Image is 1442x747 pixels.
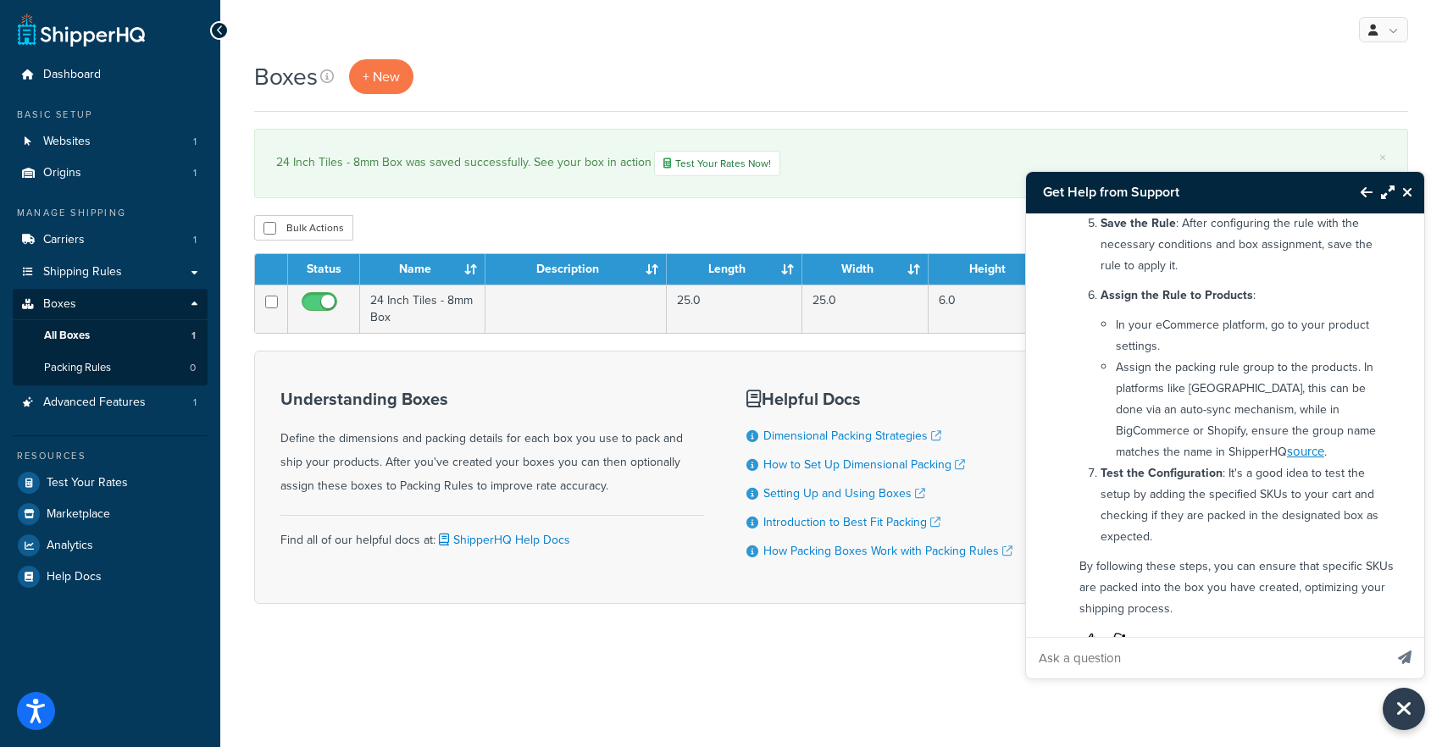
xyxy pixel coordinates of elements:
a: Shipping Rules [13,257,208,288]
strong: Save the Rule [1101,214,1176,232]
a: Boxes [13,289,208,320]
a: Analytics [13,530,208,561]
td: 25.0 [802,285,928,333]
li: Assign the packing rule group to the products. In platforms like [GEOGRAPHIC_DATA], this can be d... [1116,357,1395,462]
span: Advanced Features [43,396,146,410]
td: 6.0 [929,285,1062,333]
div: Manage Shipping [13,206,208,220]
span: Marketplace [47,507,110,522]
span: All Boxes [44,329,90,343]
button: Thumbs up [1079,628,1101,650]
a: How to Set Up Dimensional Packing [763,456,965,473]
li: Advanced Features [13,387,208,418]
span: Origins [43,166,81,180]
span: Boxes [43,297,76,312]
a: source [1287,442,1324,461]
li: Packing Rules [13,352,208,384]
a: ShipperHQ Home [18,13,145,47]
button: Close Resource Center [1383,688,1425,730]
li: Websites [13,126,208,158]
a: × [1379,151,1386,164]
span: Analytics [47,539,93,553]
a: Dashboard [13,59,208,91]
input: Ask a question [1026,638,1384,678]
td: 25.0 [667,285,803,333]
span: Shipping Rules [43,265,122,279]
span: 1 [193,135,197,149]
button: Close Resource Center [1395,182,1424,202]
span: 1 [193,233,197,247]
th: Status [288,254,360,285]
a: Carriers 1 [13,224,208,256]
li: Origins [13,158,208,189]
a: How Packing Boxes Work with Packing Rules [763,542,1012,560]
a: Origins 1 [13,158,208,189]
strong: Assign the Rule to Products [1101,286,1253,304]
a: Marketplace [13,499,208,529]
h3: Helpful Docs [746,390,1012,408]
span: 1 [191,329,196,343]
div: Find all of our helpful docs at: [280,515,704,552]
a: Setting Up and Using Boxes [763,484,925,502]
span: Websites [43,135,91,149]
th: Description : activate to sort column ascending [485,254,667,285]
button: Maximize Resource Center [1373,173,1395,212]
span: 1 [193,166,197,180]
span: Dashboard [43,68,101,82]
span: Help Docs [47,570,102,584]
div: 24 Inch Tiles - 8mm Box was saved successfully. See your box in action [276,151,1386,176]
div: Resources [13,449,208,463]
a: All Boxes 1 [13,320,208,351]
p: : [1101,285,1395,306]
h3: Understanding Boxes [280,390,704,408]
button: Back to Resource Center [1344,173,1373,212]
a: Test Your Rates [13,468,208,498]
li: Carriers [13,224,208,256]
a: + New [349,59,413,94]
li: Boxes [13,289,208,385]
strong: Test the Configuration [1101,464,1223,482]
th: Name : activate to sort column ascending [360,254,485,285]
p: : After configuring the rule with the necessary conditions and box assignment, save the rule to a... [1101,213,1395,276]
li: In your eCommerce platform, go to your product settings. [1116,314,1395,357]
li: All Boxes [13,320,208,351]
a: Dimensional Packing Strategies [763,427,941,445]
h3: Get Help from Support [1026,172,1344,213]
a: Packing Rules 0 [13,352,208,384]
a: Test Your Rates Now! [654,151,780,176]
th: Length : activate to sort column ascending [667,254,803,285]
p: By following these steps, you can ensure that specific SKUs are packed into the box you have crea... [1079,556,1395,619]
td: 24 Inch Tiles - 8mm Box [360,285,485,333]
div: Basic Setup [13,108,208,122]
h1: Boxes [254,60,318,93]
th: Width : activate to sort column ascending [802,254,928,285]
div: Define the dimensions and packing details for each box you use to pack and ship your products. Af... [280,390,704,498]
a: Advanced Features 1 [13,387,208,418]
span: 0 [190,361,196,375]
th: Height : activate to sort column ascending [929,254,1062,285]
span: Test Your Rates [47,476,128,490]
button: Thumbs down [1108,628,1130,650]
span: Packing Rules [44,361,111,375]
p: : It's a good idea to test the setup by adding the specified SKUs to your cart and checking if th... [1101,462,1395,547]
a: Help Docs [13,562,208,592]
a: Websites 1 [13,126,208,158]
a: Introduction to Best Fit Packing [763,513,940,531]
a: ShipperHQ Help Docs [435,531,570,549]
span: Carriers [43,233,85,247]
button: Bulk Actions [254,215,353,241]
button: Send message [1385,637,1424,678]
span: 1 [193,396,197,410]
span: + New [363,67,400,86]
